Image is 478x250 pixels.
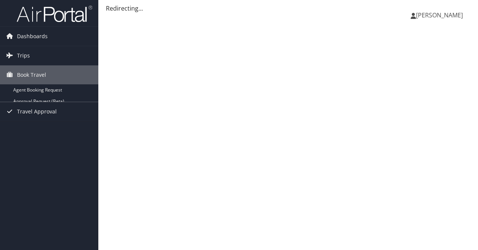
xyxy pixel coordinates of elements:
span: Book Travel [17,65,46,84]
a: [PERSON_NAME] [411,4,470,26]
div: Redirecting... [106,4,470,13]
span: Dashboards [17,27,48,46]
img: airportal-logo.png [17,5,92,23]
span: Travel Approval [17,102,57,121]
span: [PERSON_NAME] [416,11,463,19]
span: Trips [17,46,30,65]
